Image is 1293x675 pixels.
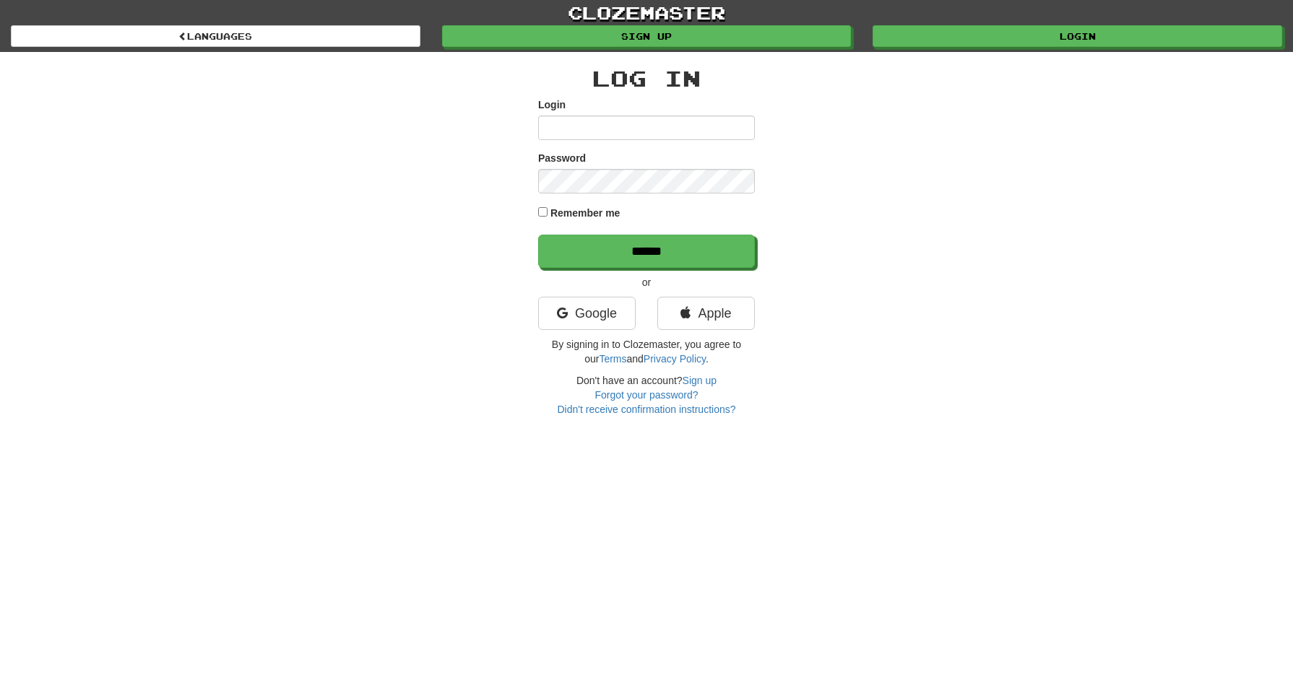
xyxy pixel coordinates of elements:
p: By signing in to Clozemaster, you agree to our and . [538,337,755,366]
a: Login [873,25,1282,47]
label: Login [538,97,566,112]
a: Privacy Policy [644,353,706,365]
label: Remember me [550,206,620,220]
a: Sign up [683,375,717,386]
a: Apple [657,297,755,330]
label: Password [538,151,586,165]
a: Forgot your password? [594,389,698,401]
a: Languages [11,25,420,47]
div: Don't have an account? [538,373,755,417]
a: Didn't receive confirmation instructions? [557,404,735,415]
p: or [538,275,755,289]
a: Terms [599,353,626,365]
a: Google [538,297,636,330]
a: Sign up [442,25,852,47]
h2: Log In [538,66,755,90]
